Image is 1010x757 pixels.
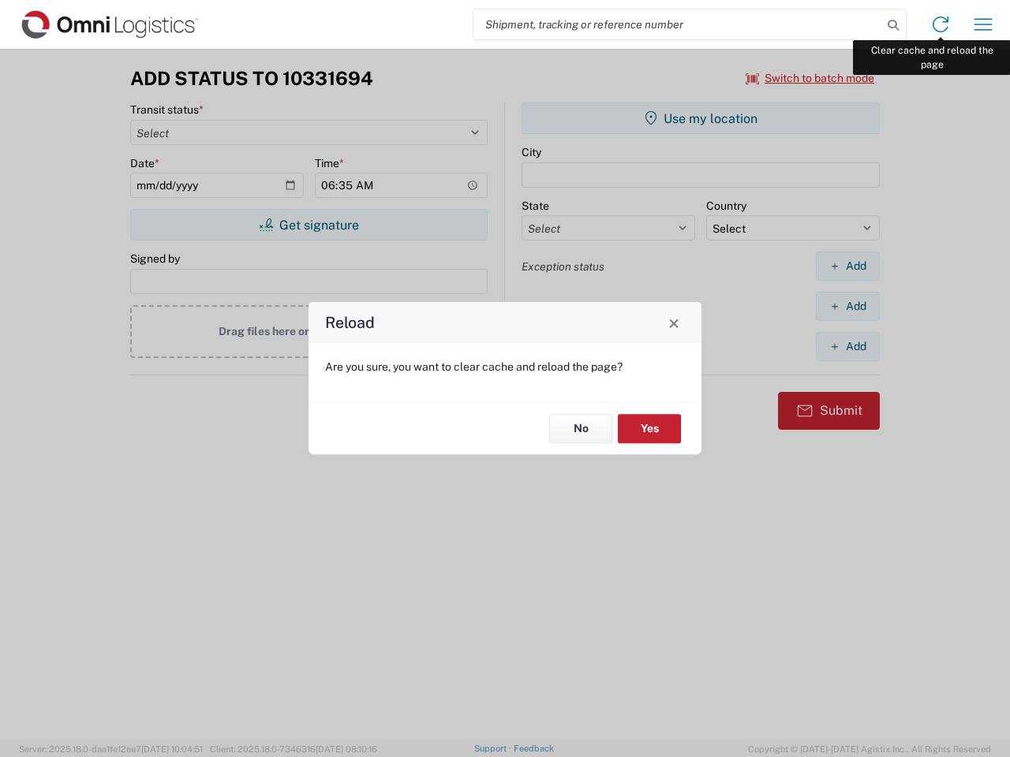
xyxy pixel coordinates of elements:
button: No [549,414,612,443]
h4: Reload [325,311,375,334]
input: Shipment, tracking or reference number [473,9,882,39]
button: Yes [618,414,681,443]
button: Close [663,311,685,334]
p: Are you sure, you want to clear cache and reload the page? [325,360,685,374]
